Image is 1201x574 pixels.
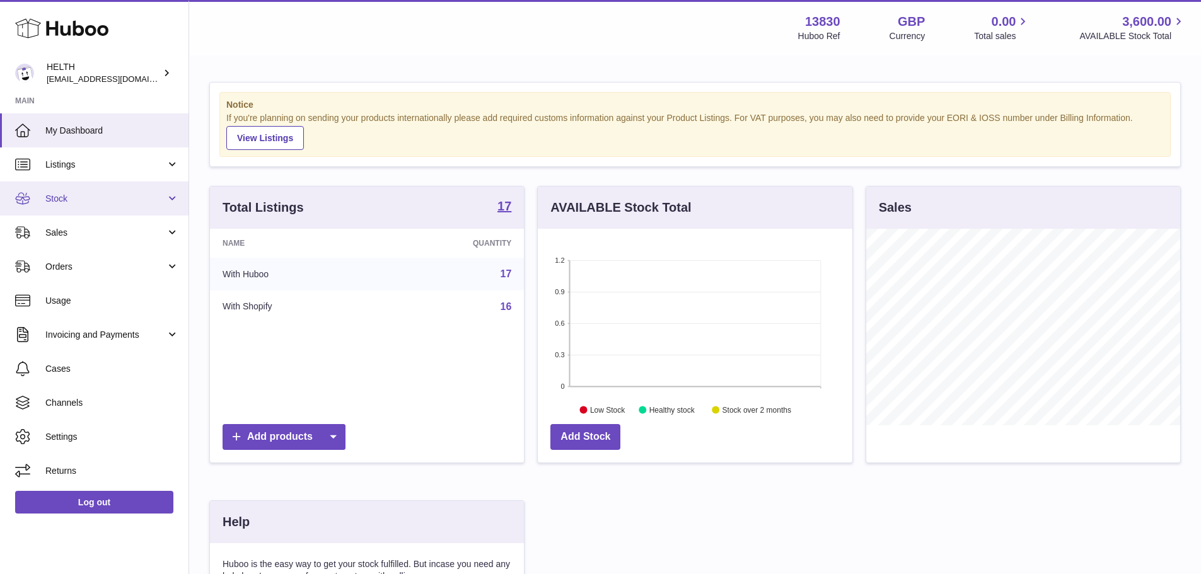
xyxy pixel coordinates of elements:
td: With Shopify [210,290,380,323]
span: AVAILABLE Stock Total [1079,30,1186,42]
span: My Dashboard [45,125,179,137]
span: 3,600.00 [1122,13,1171,30]
span: 0.00 [992,13,1016,30]
text: 0 [561,382,565,390]
a: Add Stock [550,424,620,450]
span: Returns [45,465,179,477]
h3: AVAILABLE Stock Total [550,199,691,216]
a: 3,600.00 AVAILABLE Stock Total [1079,13,1186,42]
h3: Sales [879,199,912,216]
text: Low Stock [590,405,625,414]
a: Add products [223,424,345,450]
span: Listings [45,159,166,171]
span: Usage [45,295,179,307]
strong: GBP [898,13,925,30]
a: 17 [501,268,512,279]
text: 0.6 [555,319,565,327]
span: Orders [45,261,166,273]
th: Name [210,229,380,258]
strong: 17 [497,200,511,212]
span: Channels [45,397,179,409]
td: With Huboo [210,258,380,290]
img: internalAdmin-13830@internal.huboo.com [15,64,34,83]
span: [EMAIL_ADDRESS][DOMAIN_NAME] [47,74,185,84]
strong: Notice [226,99,1164,111]
text: 1.2 [555,256,565,264]
a: 16 [501,301,512,312]
th: Quantity [380,229,525,258]
span: Settings [45,431,179,443]
div: Huboo Ref [798,30,840,42]
h3: Help [223,514,250,531]
a: Log out [15,491,173,514]
a: View Listings [226,126,304,150]
div: If you're planning on sending your products internationally please add required customs informati... [226,112,1164,150]
text: 0.9 [555,288,565,296]
div: HELTH [47,61,160,85]
text: Healthy stock [649,405,695,414]
text: Stock over 2 months [722,405,791,414]
span: Total sales [974,30,1030,42]
a: 0.00 Total sales [974,13,1030,42]
a: 17 [497,200,511,215]
span: Stock [45,193,166,205]
strong: 13830 [805,13,840,30]
span: Sales [45,227,166,239]
span: Invoicing and Payments [45,329,166,341]
text: 0.3 [555,351,565,359]
span: Cases [45,363,179,375]
div: Currency [890,30,925,42]
h3: Total Listings [223,199,304,216]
